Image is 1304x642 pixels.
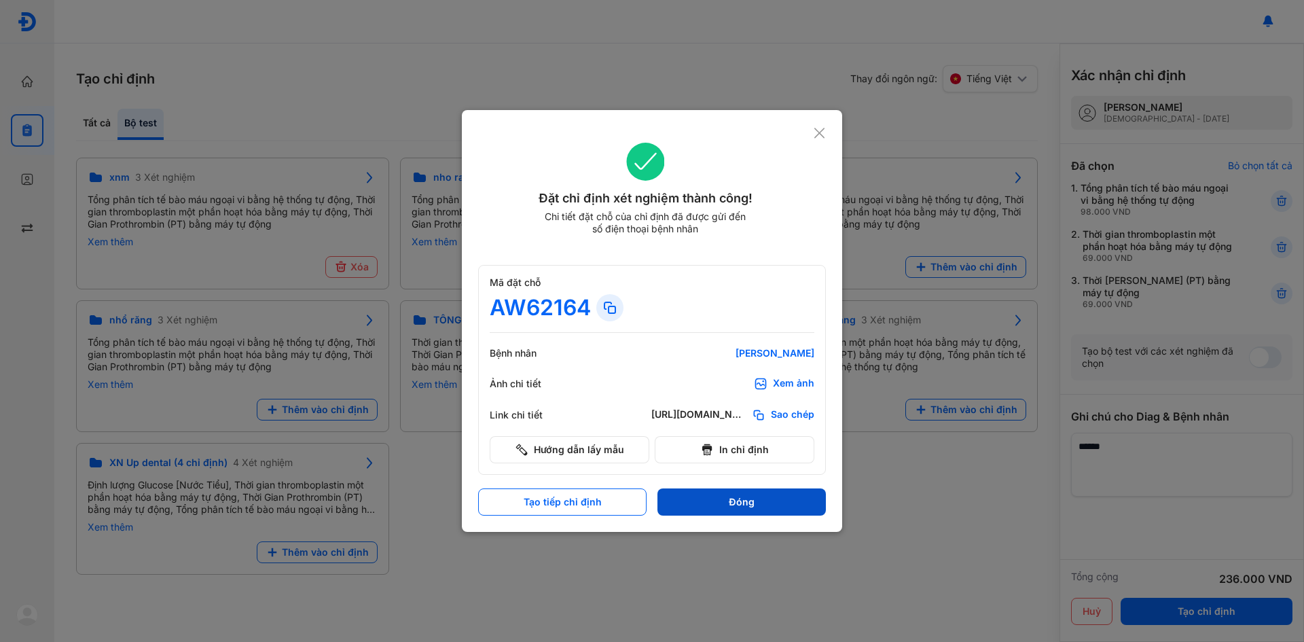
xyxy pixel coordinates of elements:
div: Xem ảnh [773,377,814,391]
div: Đặt chỉ định xét nghiệm thành công! [478,189,813,208]
button: Tạo tiếp chỉ định [478,488,647,516]
div: Chi tiết đặt chỗ của chỉ định đã được gửi đến số điện thoại bệnh nhân [539,211,752,235]
div: [URL][DOMAIN_NAME] [651,408,746,422]
span: Sao chép [771,408,814,422]
button: Hướng dẫn lấy mẫu [490,436,649,463]
button: In chỉ định [655,436,814,463]
div: Bệnh nhân [490,347,571,359]
div: Mã đặt chỗ [490,277,814,289]
div: AW62164 [490,294,591,321]
div: Ảnh chi tiết [490,378,571,390]
div: [PERSON_NAME] [651,347,814,359]
div: Link chi tiết [490,409,571,421]
button: Đóng [657,488,826,516]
